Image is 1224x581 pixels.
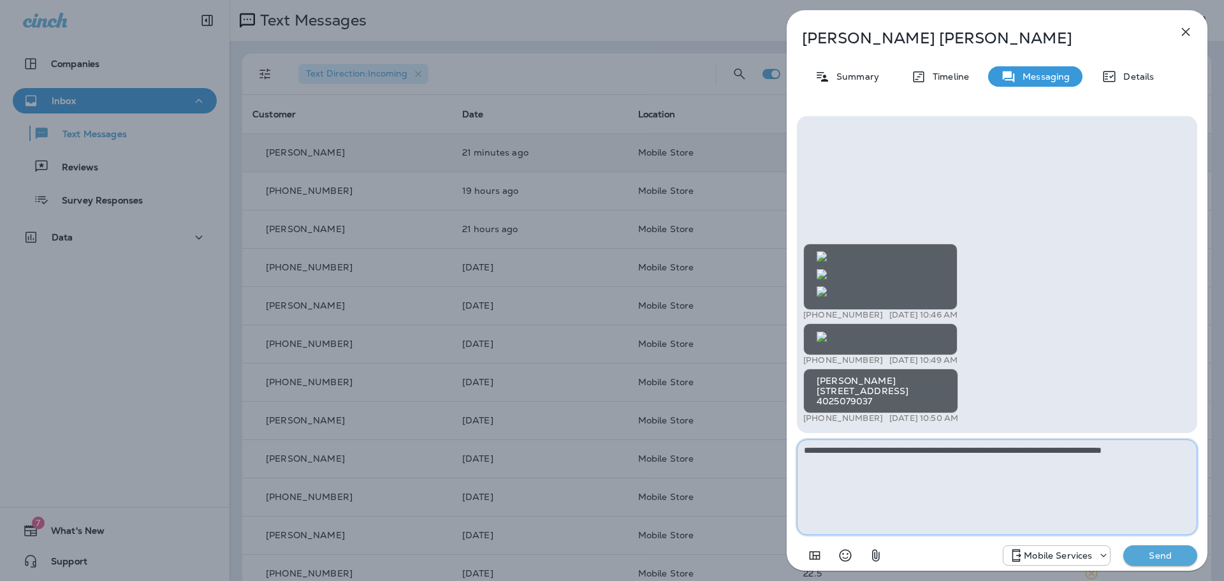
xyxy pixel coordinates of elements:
[1123,545,1197,566] button: Send
[833,543,858,568] button: Select an emoji
[803,355,883,365] p: [PHONE_NUMBER]
[803,413,883,423] p: [PHONE_NUMBER]
[830,71,879,82] p: Summary
[1133,550,1187,561] p: Send
[817,332,827,342] img: twilio-download
[817,251,827,261] img: twilio-download
[803,369,958,413] div: [PERSON_NAME] [STREET_ADDRESS] 4025079037
[803,310,883,320] p: [PHONE_NUMBER]
[926,71,969,82] p: Timeline
[889,413,958,423] p: [DATE] 10:50 AM
[817,269,827,279] img: twilio-download
[889,310,958,320] p: [DATE] 10:46 AM
[889,355,958,365] p: [DATE] 10:49 AM
[802,29,1150,47] p: [PERSON_NAME] [PERSON_NAME]
[817,286,827,297] img: twilio-download
[802,543,827,568] button: Add in a premade template
[1117,71,1154,82] p: Details
[1024,550,1092,561] p: Mobile Services
[1016,71,1070,82] p: Messaging
[1003,548,1110,563] div: +1 (402) 537-0264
